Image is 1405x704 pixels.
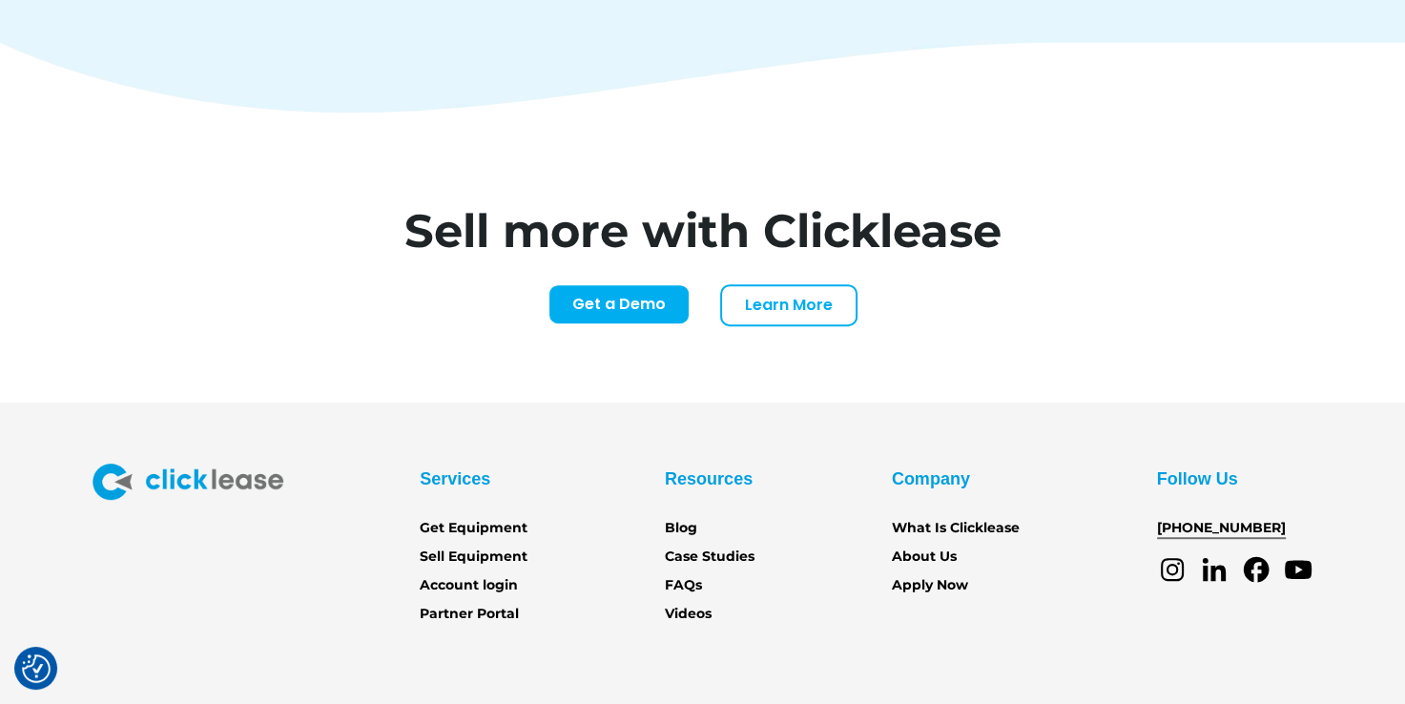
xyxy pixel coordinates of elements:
img: Clicklease logo [93,464,283,500]
div: Resources [665,464,753,494]
div: Company [892,464,970,494]
a: Videos [665,604,712,625]
img: Revisit consent button [22,654,51,683]
a: Get a Demo [548,284,690,324]
a: What Is Clicklease [892,518,1020,539]
a: Sell Equipment [420,547,527,568]
a: [PHONE_NUMBER] [1157,518,1286,539]
button: Consent Preferences [22,654,51,683]
a: Case Studies [665,547,754,568]
a: Partner Portal [420,604,519,625]
a: Learn More [720,284,857,326]
div: Follow Us [1157,464,1238,494]
a: Apply Now [892,575,968,596]
h1: Sell more with Clicklease [337,208,1069,254]
a: Account login [420,575,518,596]
div: Services [420,464,490,494]
a: Get Equipment [420,518,527,539]
a: FAQs [665,575,702,596]
a: About Us [892,547,957,568]
a: Blog [665,518,697,539]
